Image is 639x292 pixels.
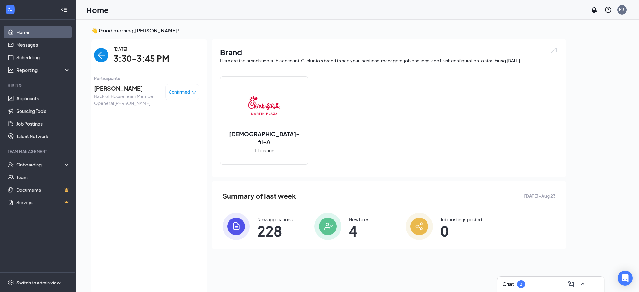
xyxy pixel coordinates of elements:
span: 1 location [254,147,274,154]
span: Confirmed [169,89,190,95]
h3: 👋 Good morning, [PERSON_NAME] ! [91,27,566,34]
div: New applications [257,216,293,223]
a: Job Postings [16,117,70,130]
svg: ChevronUp [579,280,586,288]
div: Onboarding [16,161,65,168]
h1: Home [86,4,109,15]
a: Applicants [16,92,70,105]
span: [DATE] - Aug 23 [524,192,555,199]
svg: Minimize [590,280,598,288]
div: Here are the brands under this account. Click into a brand to see your locations, managers, job p... [220,57,558,64]
a: SurveysCrown [16,196,70,209]
a: Team [16,171,70,184]
div: Open Intercom Messenger [618,271,633,286]
span: [DATE] [113,45,169,52]
svg: UserCheck [8,161,14,168]
button: back-button [94,48,108,62]
span: 0 [440,225,482,237]
span: 3:30-3:45 PM [113,52,169,65]
span: Back of House Team Member - Opener at [PERSON_NAME] [94,93,160,107]
span: 4 [349,225,369,237]
span: Participants [94,75,199,82]
span: 228 [257,225,293,237]
img: Chick-fil-A [244,87,284,127]
div: Team Management [8,149,69,154]
div: 3 [520,282,522,287]
div: Switch to admin view [16,279,61,286]
button: ChevronUp [578,279,588,289]
svg: ComposeMessage [567,280,575,288]
span: down [192,91,196,95]
svg: Notifications [590,6,598,14]
svg: Collapse [61,7,67,13]
svg: Settings [8,279,14,286]
div: MS [619,7,625,12]
h2: [DEMOGRAPHIC_DATA]-fil-A [220,130,308,146]
a: Talent Network [16,130,70,143]
img: icon [406,213,433,240]
div: New hires [349,216,369,223]
img: icon [223,213,250,240]
a: Messages [16,38,70,51]
button: Minimize [589,279,599,289]
span: [PERSON_NAME] [94,84,160,93]
img: icon [314,213,341,240]
div: Reporting [16,67,71,73]
a: DocumentsCrown [16,184,70,196]
h1: Brand [220,47,558,57]
h3: Chat [502,281,514,288]
a: Sourcing Tools [16,105,70,117]
img: open.6027fd2a22e1237b5b06.svg [550,47,558,54]
a: Scheduling [16,51,70,64]
svg: QuestionInfo [604,6,612,14]
svg: Analysis [8,67,14,73]
div: Job postings posted [440,216,482,223]
svg: WorkstreamLogo [7,6,13,13]
span: Summary of last week [223,190,296,201]
div: Hiring [8,83,69,88]
a: Home [16,26,70,38]
button: ComposeMessage [566,279,576,289]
